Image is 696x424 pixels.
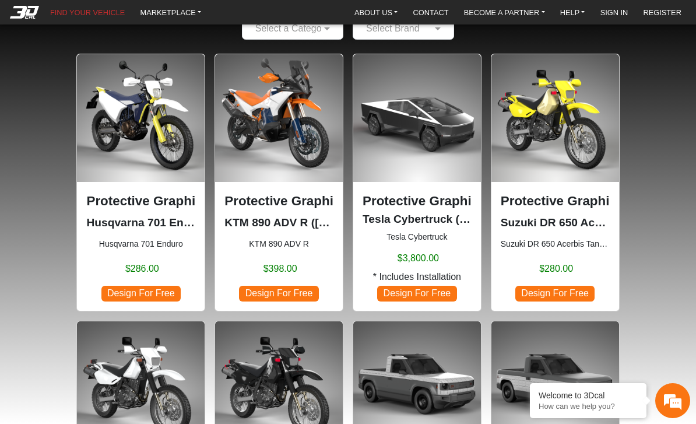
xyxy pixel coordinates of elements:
[239,286,318,302] span: Design For Free
[353,54,481,311] div: Tesla Cybertruck
[263,262,297,276] span: $398.00
[409,5,454,20] a: CONTACT
[77,54,205,182] img: 701 Enduronull2016-2024
[491,54,619,182] img: DR 650Acerbis Tank 5.3 Gl1996-2024
[78,61,213,76] div: Chat with us now
[515,286,595,302] span: Design For Free
[101,286,181,302] span: Design For Free
[45,5,129,20] a: FIND YOUR VEHICLE
[373,270,461,284] span: * Includes Installation
[68,124,161,235] span: We're online!
[224,238,333,250] small: KTM 890 ADV R
[459,5,550,20] a: BECOME A PARTNER
[224,215,333,232] p: KTM 890 ADV R (2023-2025)
[539,391,638,400] div: Welcome to 3Dcal
[86,215,195,232] p: Husqvarna 701 Enduro (2016-2024)
[224,191,333,211] p: Protective Graphic Kit
[191,6,219,34] div: Minimize live chat window
[501,215,610,232] p: Suzuki DR 650 Acerbis Tank 5.3 Gl (1996-2024)
[86,191,195,211] p: Protective Graphic Kit
[398,251,439,265] span: $3,800.00
[350,5,402,20] a: ABOUT US
[501,191,610,211] p: Protective Graphic Kit
[556,5,590,20] a: HELP
[6,278,222,318] textarea: Type your message and hit 'Enter'
[353,54,481,182] img: Cybertrucknull2024
[13,60,30,78] div: Navigation go back
[136,5,206,20] a: MARKETPLACE
[125,262,159,276] span: $286.00
[539,402,638,411] p: How can we help you?
[215,54,343,311] div: KTM 890 ADV R
[377,286,456,302] span: Design For Free
[150,318,222,355] div: Articles
[491,54,620,311] div: Suzuki DR 650 Acerbis Tank 5.3 Gl
[501,238,610,250] small: Suzuki DR 650 Acerbis Tank 5.3 Gl
[86,238,195,250] small: Husqvarna 701 Enduro
[215,54,343,182] img: 890 ADV R null2023-2025
[78,318,150,355] div: FAQs
[363,211,472,228] p: Tesla Cybertruck (2024)
[596,5,633,20] a: SIGN IN
[638,5,686,20] a: REGISTER
[539,262,573,276] span: $280.00
[76,54,205,311] div: Husqvarna 701 Enduro
[363,231,472,243] small: Tesla Cybertruck
[363,191,472,211] p: Protective Graphic Kit
[6,339,78,347] span: Conversation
